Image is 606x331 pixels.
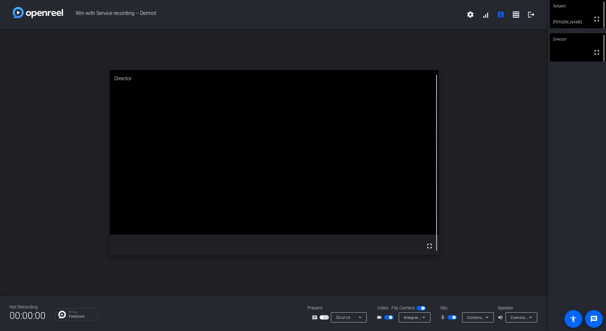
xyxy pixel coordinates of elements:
div: Present [307,305,371,311]
mat-icon: settings [467,11,474,18]
mat-icon: volume_up [498,314,505,321]
div: Speaker [498,305,536,311]
div: Mic [434,305,498,311]
mat-icon: mic_none [440,314,448,321]
div: Not Recording [10,304,46,310]
mat-icon: fullscreen [426,242,433,250]
div: Director [550,33,606,45]
span: Flip Camera [391,305,415,311]
mat-icon: fullscreen [593,15,601,23]
mat-icon: screen_share_outline [312,314,319,321]
button: signal_cellular_alt [478,7,493,22]
mat-icon: fullscreen [593,49,601,56]
span: Communications - Microphone (Jabra Evolve2 65) (0b0e:24a3) [467,315,584,320]
mat-icon: account_box [497,11,505,18]
mat-icon: accessibility [570,315,577,323]
mat-icon: videocam_outline [377,314,384,321]
img: white-gradient.svg [13,7,63,18]
mat-icon: message [590,315,598,323]
span: Source [336,315,351,320]
p: Group [69,310,94,314]
mat-icon: grid_on [512,11,520,18]
img: Chat Icon [58,311,66,318]
p: Everyone [69,315,94,318]
span: Win with Service recording -- Dermot [63,7,463,22]
mat-icon: logout [527,11,535,18]
span: 00:00:00 [10,308,46,323]
span: Integrated Webcam (0c45:6737) [404,315,464,320]
span: Video [377,305,388,311]
div: Director [110,70,439,87]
